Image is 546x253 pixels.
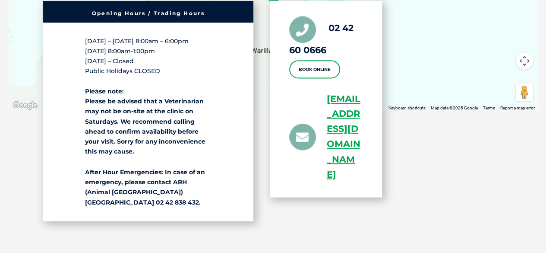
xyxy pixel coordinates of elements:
h6: Opening Hours / Trading Hours [47,11,249,16]
b: Please be advised that a Veterinarian may not be on-site at the clinic on Saturdays. We recommend... [85,98,205,156]
b: Please note: [85,87,205,155]
a: [EMAIL_ADDRESS][DOMAIN_NAME] [327,92,363,182]
a: 02 4260 0666 [289,22,353,55]
p: [DATE] – [DATE] 8:00am – 6:00pm [DATE] 8:00am-1:00pm [DATE] – Closed Public Holidays CLOSED [85,36,211,77]
a: Book Online [289,60,340,78]
p: After Hour Emergencies: In case of an emergency, please contact ARH (Animal [GEOGRAPHIC_DATA]) [G... [85,167,211,207]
